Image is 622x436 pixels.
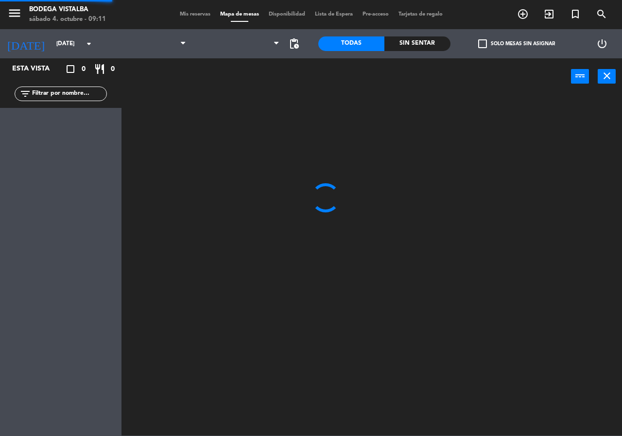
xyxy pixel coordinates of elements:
i: crop_square [65,63,76,75]
span: Mapa de mesas [215,12,264,17]
label: Solo mesas sin asignar [478,39,555,48]
i: close [601,70,613,82]
div: sábado 4. octubre - 09:11 [29,15,106,24]
i: turned_in_not [570,8,581,20]
div: BODEGA VISTALBA [29,5,106,15]
input: Filtrar por nombre... [31,88,106,99]
button: close [598,69,616,84]
i: menu [7,6,22,20]
i: power_input [574,70,586,82]
i: restaurant [94,63,105,75]
i: filter_list [19,88,31,100]
div: Todas [318,36,384,51]
span: Mis reservas [175,12,215,17]
i: arrow_drop_down [83,38,95,50]
button: menu [7,6,22,24]
i: search [596,8,607,20]
span: check_box_outline_blank [478,39,487,48]
div: Sin sentar [384,36,450,51]
i: exit_to_app [543,8,555,20]
span: Pre-acceso [358,12,394,17]
i: add_circle_outline [517,8,529,20]
span: Disponibilidad [264,12,310,17]
button: power_input [571,69,589,84]
i: power_settings_new [596,38,608,50]
span: 0 [111,64,115,75]
span: pending_actions [288,38,300,50]
span: 0 [82,64,86,75]
span: Lista de Espera [310,12,358,17]
div: Esta vista [5,63,70,75]
span: Tarjetas de regalo [394,12,448,17]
